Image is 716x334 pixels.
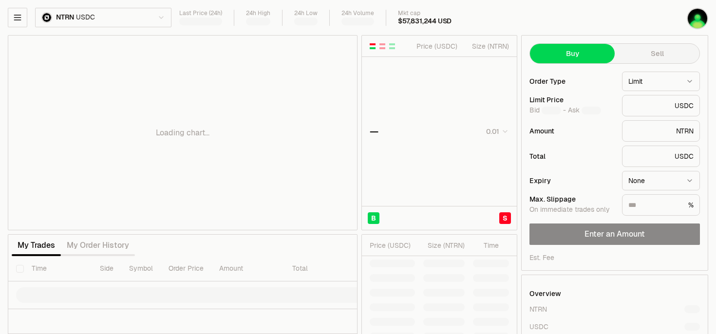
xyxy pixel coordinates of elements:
[568,106,601,115] span: Ask
[370,241,415,250] div: Price ( USDC )
[388,42,396,50] button: Show Buy Orders Only
[622,171,700,190] button: None
[341,10,374,17] div: 24h Volume
[529,253,554,262] div: Est. Fee
[529,205,614,214] div: On immediate trades only
[622,120,700,142] div: NTRN
[483,126,509,137] button: 0.01
[473,241,499,250] div: Time
[529,153,614,160] div: Total
[529,128,614,134] div: Amount
[56,13,74,22] span: NTRN
[371,213,376,223] span: B
[622,146,700,167] div: USDC
[246,10,270,17] div: 24h High
[398,10,452,17] div: Mkt cap
[503,213,508,223] span: S
[529,106,566,115] span: Bid -
[398,17,452,26] div: $57,831,244 USD
[369,42,377,50] button: Show Buy and Sell Orders
[622,95,700,116] div: USDC
[529,304,547,314] div: NTRN
[284,256,358,281] th: Total
[156,127,209,139] p: Loading chart...
[42,13,51,22] img: NTRN Logo
[179,10,222,17] div: Last Price (24h)
[529,177,614,184] div: Expiry
[466,41,509,51] div: Size ( NTRN )
[414,41,457,51] div: Price ( USDC )
[529,289,561,298] div: Overview
[529,196,614,203] div: Max. Slippage
[161,256,211,281] th: Order Price
[615,44,699,63] button: Sell
[121,256,161,281] th: Symbol
[530,44,615,63] button: Buy
[24,256,92,281] th: Time
[622,72,700,91] button: Limit
[622,194,700,216] div: %
[92,256,121,281] th: Side
[423,241,465,250] div: Size ( NTRN )
[16,265,24,273] button: Select all
[294,10,318,17] div: 24h Low
[12,236,61,255] button: My Trades
[378,42,386,50] button: Show Sell Orders Only
[61,236,135,255] button: My Order History
[211,256,284,281] th: Amount
[529,78,614,85] div: Order Type
[529,322,548,332] div: USDC
[688,9,707,28] img: Experiment
[76,13,94,22] span: USDC
[370,125,378,138] div: —
[529,96,614,103] div: Limit Price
